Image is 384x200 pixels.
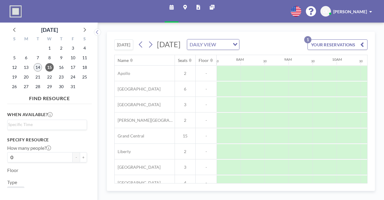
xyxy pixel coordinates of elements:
h4: FIND RESOURCE [7,93,92,101]
button: - [73,152,80,162]
span: Sunday, October 26, 2025 [10,82,19,91]
p: 1 [304,36,311,43]
span: [GEOGRAPHIC_DATA] [115,165,160,170]
span: Sunday, October 19, 2025 [10,73,19,81]
div: S [79,35,90,43]
span: 3 [175,102,195,107]
span: Saturday, October 18, 2025 [80,63,89,72]
span: Monday, October 20, 2025 [22,73,30,81]
span: - [196,118,217,123]
span: [GEOGRAPHIC_DATA] [115,86,160,92]
span: Wednesday, October 29, 2025 [45,82,54,91]
span: Saturday, October 11, 2025 [80,54,89,62]
span: [PERSON_NAME][GEOGRAPHIC_DATA] [115,118,175,123]
span: [GEOGRAPHIC_DATA] [115,102,160,107]
span: - [196,180,217,186]
span: 2 [175,149,195,154]
div: Seats [178,58,187,63]
span: Thursday, October 30, 2025 [57,82,65,91]
div: T [32,35,44,43]
span: - [196,71,217,76]
span: Friday, October 17, 2025 [69,63,77,72]
span: 15 [175,133,195,139]
span: Monday, October 13, 2025 [22,63,30,72]
span: [GEOGRAPHIC_DATA] [115,180,160,186]
span: Monday, October 27, 2025 [22,82,30,91]
span: Monday, October 6, 2025 [22,54,30,62]
span: Thursday, October 23, 2025 [57,73,65,81]
input: Search for option [218,41,229,48]
span: Tuesday, October 7, 2025 [34,54,42,62]
div: Search for option [7,120,87,129]
span: - [196,149,217,154]
div: W [44,35,55,43]
label: How many people? [7,145,51,151]
div: 10AM [332,57,342,62]
span: 2 [175,118,195,123]
div: F [67,35,79,43]
div: Floor [199,58,209,63]
div: 8AM [236,57,244,62]
input: Search for option [8,121,83,128]
span: - [196,102,217,107]
span: Grand Central [115,133,144,139]
div: 30 [359,59,363,63]
span: Saturday, October 4, 2025 [80,44,89,52]
span: Liberty [115,149,131,154]
div: T [55,35,67,43]
div: Name [118,58,129,63]
div: S [9,35,20,43]
span: Thursday, October 2, 2025 [57,44,65,52]
button: [DATE] [114,39,133,50]
span: Tuesday, October 21, 2025 [34,73,42,81]
span: Wednesday, October 22, 2025 [45,73,54,81]
span: DAILY VIEW [188,41,217,48]
button: YOUR RESERVATIONS1 [307,39,367,50]
span: - [196,86,217,92]
span: Wednesday, October 1, 2025 [45,44,54,52]
span: Thursday, October 9, 2025 [57,54,65,62]
div: 30 [263,59,267,63]
span: - [196,165,217,170]
span: 4 [175,180,195,186]
button: + [80,152,87,162]
div: 9AM [284,57,292,62]
span: 2 [175,71,195,76]
span: Apollo [115,71,130,76]
span: Saturday, October 25, 2025 [80,73,89,81]
span: Tuesday, October 28, 2025 [34,82,42,91]
span: Friday, October 3, 2025 [69,44,77,52]
h3: Specify resource [7,137,87,143]
span: Friday, October 10, 2025 [69,54,77,62]
span: DL [323,9,328,14]
span: 6 [175,86,195,92]
span: Wednesday, October 8, 2025 [45,54,54,62]
span: - [196,133,217,139]
span: Thursday, October 16, 2025 [57,63,65,72]
span: [DATE] [157,40,181,49]
span: [PERSON_NAME] [333,9,367,14]
span: Tuesday, October 14, 2025 [34,63,42,72]
span: Sunday, October 5, 2025 [10,54,19,62]
span: Sunday, October 12, 2025 [10,63,19,72]
img: organization-logo [10,5,22,17]
div: [DATE] [41,26,58,34]
label: Floor [7,167,18,173]
div: 30 [311,59,315,63]
span: Friday, October 31, 2025 [69,82,77,91]
div: 30 [215,59,219,63]
span: Wednesday, October 15, 2025 [45,63,54,72]
div: Search for option [187,39,239,50]
span: Friday, October 24, 2025 [69,73,77,81]
label: Type [7,179,17,185]
span: 3 [175,165,195,170]
div: M [20,35,32,43]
